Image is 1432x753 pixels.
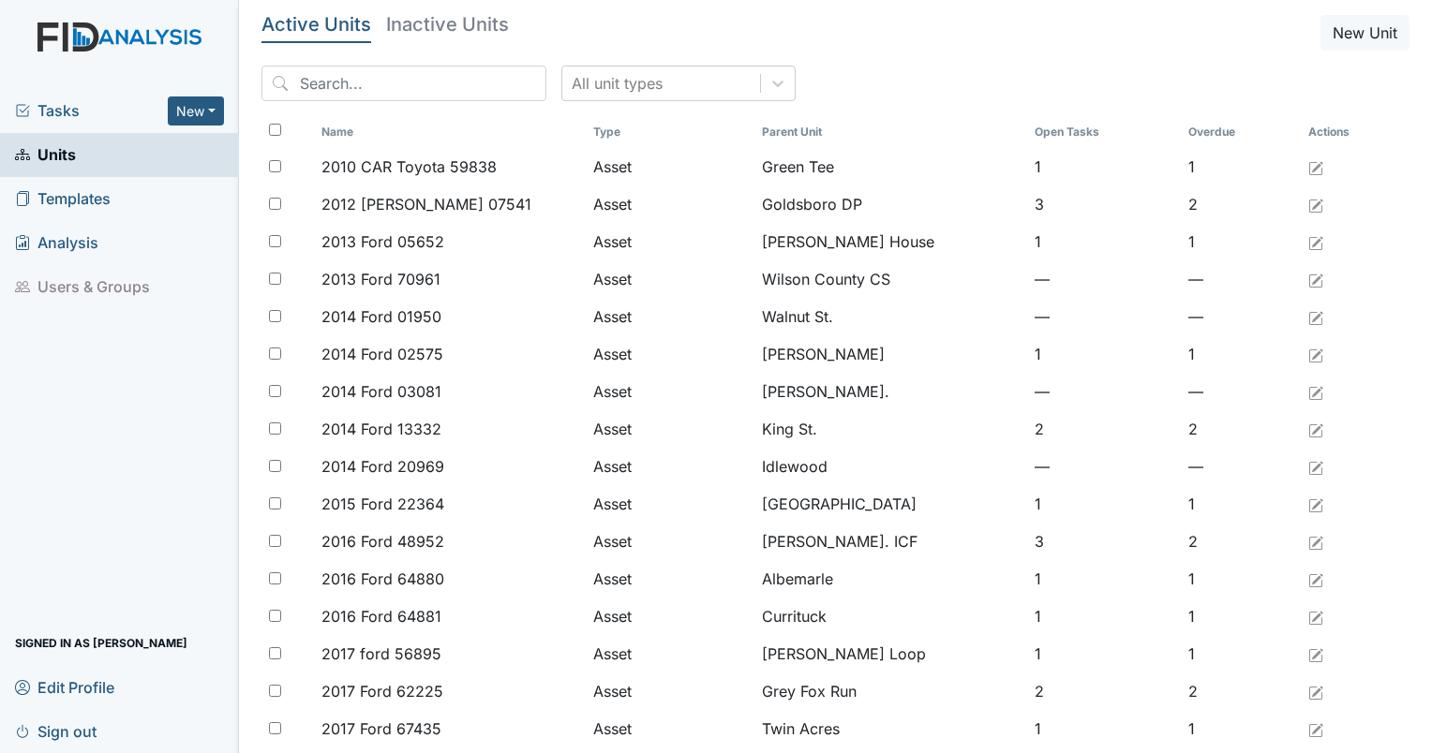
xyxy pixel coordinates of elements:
[1308,155,1323,178] a: Edit
[1181,485,1301,523] td: 1
[754,672,1026,710] td: Grey Fox Run
[321,230,444,253] span: 2013 Ford 05652
[1027,148,1182,185] td: 1
[321,568,444,590] span: 2016 Ford 64880
[321,305,441,328] span: 2014 Ford 01950
[1027,523,1182,560] td: 3
[321,717,441,740] span: 2017 Ford 67435
[1308,193,1323,215] a: Edit
[1308,380,1323,403] a: Edit
[15,672,114,701] span: Edit Profile
[586,710,754,747] td: Asset
[754,116,1026,148] th: Toggle SortBy
[1181,448,1301,485] td: —
[586,223,754,260] td: Asset
[586,185,754,223] td: Asset
[321,155,497,178] span: 2010 CAR Toyota 59838
[321,493,444,515] span: 2015 Ford 22364
[1308,455,1323,478] a: Edit
[586,335,754,373] td: Asset
[754,448,1026,485] td: Idlewood
[1027,373,1182,410] td: —
[1308,568,1323,590] a: Edit
[1308,530,1323,553] a: Edit
[1027,335,1182,373] td: 1
[572,72,663,95] div: All unit types
[1027,485,1182,523] td: 1
[1027,116,1182,148] th: Toggle SortBy
[1308,343,1323,365] a: Edit
[754,410,1026,448] td: King St.
[1308,268,1323,290] a: Edit
[586,148,754,185] td: Asset
[1181,410,1301,448] td: 2
[586,635,754,672] td: Asset
[586,260,754,298] td: Asset
[269,124,281,136] input: Toggle All Rows Selected
[321,605,441,627] span: 2016 Ford 64881
[586,672,754,710] td: Asset
[1181,185,1301,223] td: 2
[15,716,97,746] span: Sign out
[1308,418,1323,440] a: Edit
[1027,260,1182,298] td: —
[586,523,754,560] td: Asset
[321,680,443,702] span: 2017 Ford 62225
[15,628,187,657] span: Signed in as [PERSON_NAME]
[586,485,754,523] td: Asset
[1320,15,1410,51] button: New Unit
[1308,642,1323,665] a: Edit
[1027,298,1182,335] td: —
[1181,373,1301,410] td: —
[168,96,224,125] button: New
[1181,635,1301,672] td: 1
[754,185,1026,223] td: Goldsboro DP
[754,710,1026,747] td: Twin Acres
[261,15,371,34] h5: Active Units
[754,598,1026,635] td: Currituck
[321,455,444,478] span: 2014 Ford 20969
[1308,493,1323,515] a: Edit
[1181,298,1301,335] td: —
[586,116,754,148] th: Toggle SortBy
[314,116,586,148] th: Toggle SortBy
[321,268,440,290] span: 2013 Ford 70961
[754,148,1026,185] td: Green Tee
[15,229,98,258] span: Analysis
[321,418,441,440] span: 2014 Ford 13332
[1181,560,1301,598] td: 1
[321,530,444,553] span: 2016 Ford 48952
[1027,710,1182,747] td: 1
[754,298,1026,335] td: Walnut St.
[1027,410,1182,448] td: 2
[586,298,754,335] td: Asset
[754,260,1026,298] td: Wilson County CS
[1308,230,1323,253] a: Edit
[1308,680,1323,702] a: Edit
[1308,717,1323,740] a: Edit
[754,335,1026,373] td: [PERSON_NAME]
[1027,560,1182,598] td: 1
[1308,305,1323,328] a: Edit
[321,380,441,403] span: 2014 Ford 03081
[586,560,754,598] td: Asset
[1181,710,1301,747] td: 1
[1308,605,1323,627] a: Edit
[321,193,531,215] span: 2012 [PERSON_NAME] 07541
[1181,672,1301,710] td: 2
[321,343,443,365] span: 2014 Ford 02575
[754,373,1026,410] td: [PERSON_NAME].
[261,66,546,101] input: Search...
[754,223,1026,260] td: [PERSON_NAME] House
[754,485,1026,523] td: [GEOGRAPHIC_DATA]
[754,635,1026,672] td: [PERSON_NAME] Loop
[586,410,754,448] td: Asset
[586,448,754,485] td: Asset
[15,99,168,122] a: Tasks
[1301,116,1395,148] th: Actions
[1181,148,1301,185] td: 1
[586,598,754,635] td: Asset
[321,642,441,665] span: 2017 ford 56895
[15,185,111,214] span: Templates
